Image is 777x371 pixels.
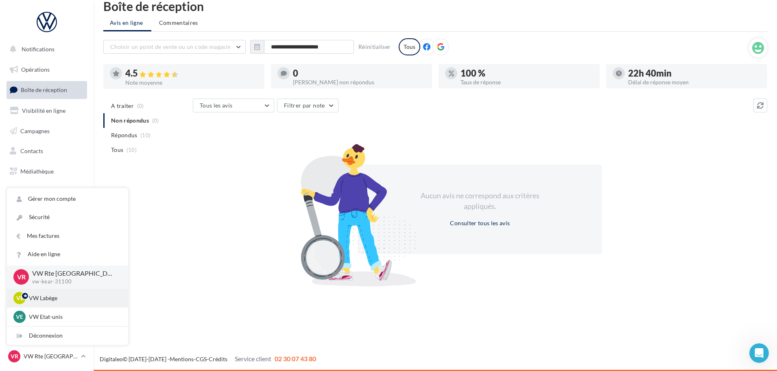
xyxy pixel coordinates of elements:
[22,46,55,53] span: Notifications
[7,349,87,364] a: VR VW Rte [GEOGRAPHIC_DATA]
[5,231,89,255] a: Campagnes DataOnDemand
[5,143,89,160] a: Contacts
[628,79,761,85] div: Délai de réponse moyen
[209,356,227,362] a: Crédits
[293,69,426,78] div: 0
[17,272,26,282] span: VR
[29,294,118,302] p: VW Labège
[21,86,67,93] span: Boîte de réception
[103,40,246,54] button: Choisir un point de vente ou un code magasin
[410,191,550,211] div: Aucun avis ne correspond aux critères appliqués.
[193,99,274,112] button: Tous les avis
[100,356,316,362] span: © [DATE]-[DATE] - - -
[127,147,137,153] span: (10)
[32,278,115,285] p: vw-kear-31100
[29,313,118,321] p: VW Etat-unis
[399,38,420,55] div: Tous
[461,69,593,78] div: 100 %
[7,245,128,263] a: Aide en ligne
[137,103,144,109] span: (0)
[20,147,43,154] span: Contacts
[111,102,134,110] span: A traiter
[7,190,128,208] a: Gérer mon compte
[196,356,207,362] a: CGS
[447,218,513,228] button: Consulter tous les avis
[7,227,128,245] a: Mes factures
[7,208,128,226] a: Sécurité
[5,81,89,99] a: Boîte de réception
[749,343,769,363] iframe: Intercom live chat
[170,356,194,362] a: Mentions
[235,355,271,362] span: Service client
[21,66,50,73] span: Opérations
[24,352,78,360] p: VW Rte [GEOGRAPHIC_DATA]
[628,69,761,78] div: 22h 40min
[111,146,123,154] span: Tous
[355,42,394,52] button: Réinitialiser
[5,102,89,119] a: Visibilité en ligne
[125,69,258,78] div: 4.5
[5,183,89,200] a: Calendrier
[5,61,89,78] a: Opérations
[275,355,316,362] span: 02 30 07 43 80
[5,41,85,58] button: Notifications
[140,132,151,138] span: (10)
[16,313,23,321] span: VE
[7,327,128,345] div: Déconnexion
[111,131,138,139] span: Répondus
[293,79,426,85] div: [PERSON_NAME] non répondus
[20,127,50,134] span: Campagnes
[5,163,89,180] a: Médiathèque
[11,352,18,360] span: VR
[461,79,593,85] div: Taux de réponse
[5,203,89,227] a: PLV et print personnalisable
[159,19,198,27] span: Commentaires
[110,43,231,50] span: Choisir un point de vente ou un code magasin
[32,269,115,278] p: VW Rte [GEOGRAPHIC_DATA]
[277,99,338,112] button: Filtrer par note
[16,294,23,302] span: VL
[200,102,233,109] span: Tous les avis
[20,168,54,175] span: Médiathèque
[22,107,65,114] span: Visibilité en ligne
[100,356,123,362] a: Digitaleo
[125,80,258,86] div: Note moyenne
[5,123,89,140] a: Campagnes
